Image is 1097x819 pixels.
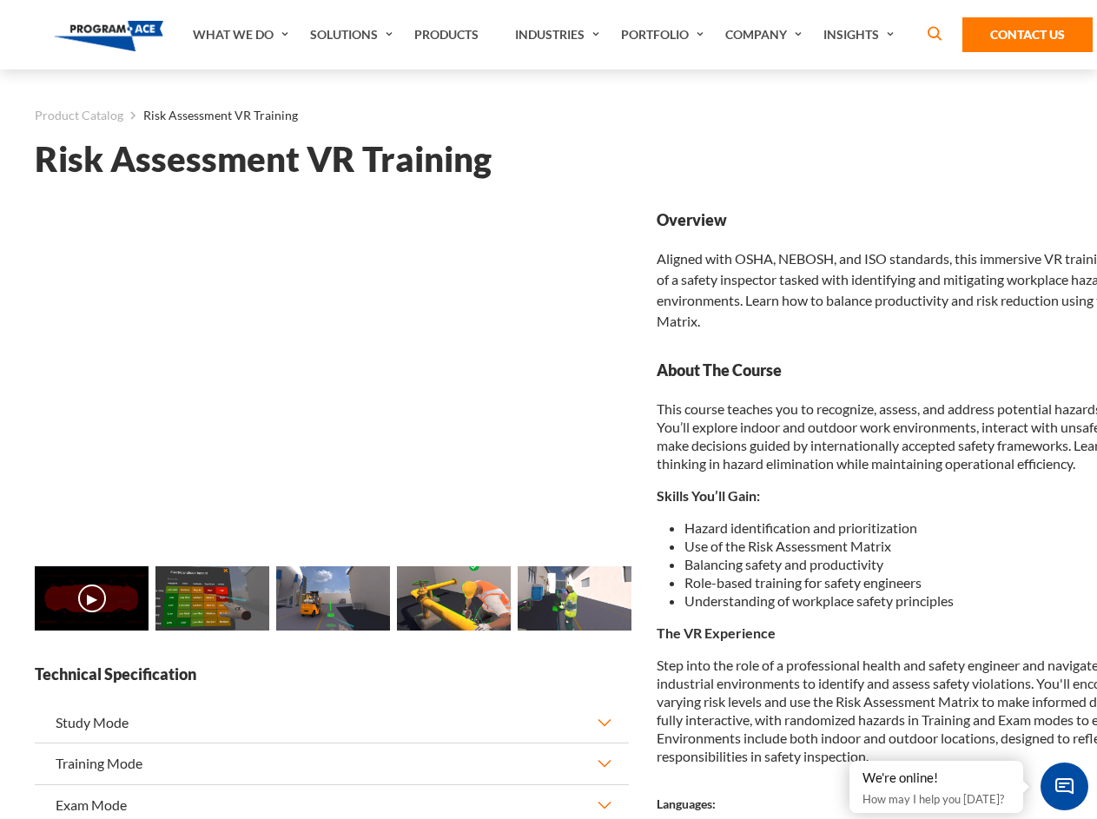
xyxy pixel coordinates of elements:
[862,789,1010,809] p: How may I help you [DATE]?
[35,566,149,631] img: Risk Assessment VR Training - Video 0
[35,209,629,544] iframe: Risk Assessment VR Training - Video 0
[518,566,631,631] img: Risk Assessment VR Training - Preview 4
[657,796,716,811] strong: Languages:
[155,566,269,631] img: Risk Assessment VR Training - Preview 1
[35,703,629,743] button: Study Mode
[35,743,629,783] button: Training Mode
[862,769,1010,787] div: We're online!
[54,21,164,51] img: Program-Ace
[35,104,123,127] a: Product Catalog
[1041,763,1088,810] span: Chat Widget
[35,664,629,685] strong: Technical Specification
[276,566,390,631] img: Risk Assessment VR Training - Preview 2
[123,104,298,127] li: Risk Assessment VR Training
[397,566,511,631] img: Risk Assessment VR Training - Preview 3
[78,585,106,612] button: ▶
[962,17,1093,52] a: Contact Us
